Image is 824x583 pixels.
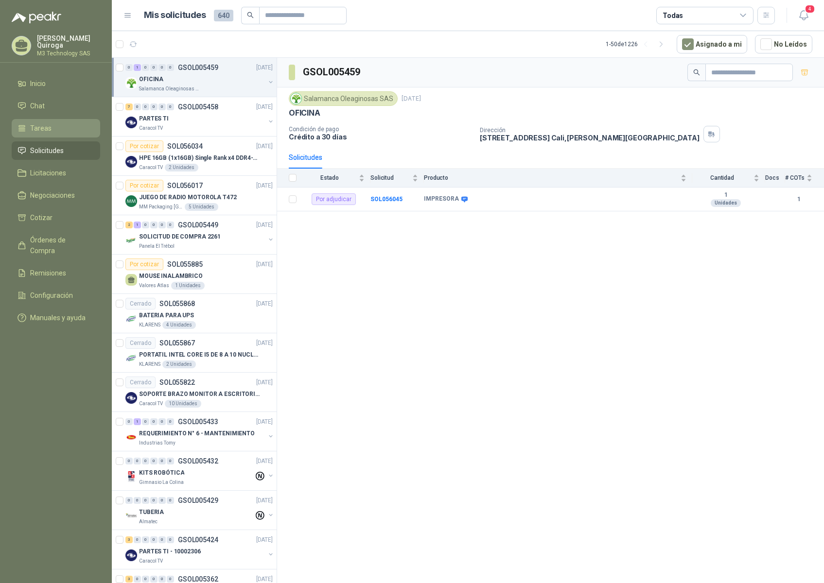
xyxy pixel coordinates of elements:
[125,62,275,93] a: 0 1 0 0 0 0 GSOL005459[DATE] Company LogoOFICINASalamanca Oleaginosas SAS
[139,85,200,93] p: Salamanca Oleaginosas SAS
[167,576,174,583] div: 0
[142,64,149,71] div: 0
[692,174,752,181] span: Cantidad
[158,103,166,110] div: 0
[12,309,100,327] a: Manuales y ayuda
[134,418,141,425] div: 1
[150,497,158,504] div: 0
[12,74,100,93] a: Inicio
[158,458,166,464] div: 0
[178,103,218,110] p: GSOL005458
[142,222,149,228] div: 0
[158,576,166,583] div: 0
[30,190,75,201] span: Negociaciones
[37,35,100,49] p: [PERSON_NAME] Quiroga
[139,518,158,526] p: Almatec
[480,127,700,134] p: Dirección
[167,536,174,543] div: 0
[125,77,137,89] img: Company Logo
[178,418,218,425] p: GSOL005433
[125,101,275,132] a: 7 0 0 0 0 0 GSOL005458[DATE] Company LogoPARTES TICaracol TV
[12,119,100,137] a: Tareas
[256,457,273,466] p: [DATE]
[125,64,133,71] div: 0
[302,169,370,188] th: Estado
[178,576,218,583] p: GSOL005362
[150,64,158,71] div: 0
[178,64,218,71] p: GSOL005459
[256,181,273,190] p: [DATE]
[139,242,175,250] p: Panela El Trébol
[289,108,320,118] p: OFICINA
[158,497,166,504] div: 0
[139,124,163,132] p: Caracol TV
[158,418,166,425] div: 0
[139,272,203,281] p: MOUSE INALAMBRICO
[291,93,301,104] img: Company Logo
[289,91,398,106] div: Salamanca Oleaginosas SAS
[12,231,100,260] a: Órdenes de Compra
[125,495,275,526] a: 0 0 0 0 0 0 GSOL005429[DATE] Company LogoTUBERIAAlmatec
[158,222,166,228] div: 0
[159,379,195,386] p: SOL055822
[142,536,149,543] div: 0
[30,145,64,156] span: Solicitudes
[125,180,163,191] div: Por cotizar
[112,255,277,294] a: Por cotizarSOL055885[DATE] MOUSE INALAMBRICOValores Atlas1 Unidades
[256,63,273,72] p: [DATE]
[112,333,277,373] a: CerradoSOL055867[DATE] Company LogoPORTATIL INTEL CORE I5 DE 8 A 10 NUCLEOSKLARENS2 Unidades
[480,134,700,142] p: [STREET_ADDRESS] Cali , [PERSON_NAME][GEOGRAPHIC_DATA]
[125,510,137,522] img: Company Logo
[112,176,277,215] a: Por cotizarSOL056017[DATE] Company LogoJUEGO DE RADIO MOTOROLA T472MM Packaging [GEOGRAPHIC_DATA]...
[125,392,137,404] img: Company Logo
[167,103,174,110] div: 0
[134,536,141,543] div: 0
[150,536,158,543] div: 0
[125,418,133,425] div: 0
[677,35,747,53] button: Asignado a mi
[159,300,195,307] p: SOL055868
[256,299,273,309] p: [DATE]
[125,458,133,464] div: 0
[370,196,403,203] a: SOL056045
[125,497,133,504] div: 0
[785,174,805,181] span: # COTs
[30,101,45,111] span: Chat
[402,94,421,103] p: [DATE]
[30,235,91,256] span: Órdenes de Compra
[139,439,175,447] p: Industrias Tomy
[139,508,164,517] p: TUBERIA
[139,360,160,368] p: KLARENS
[139,321,160,329] p: KLARENS
[139,193,237,202] p: JUEGO DE RADIO MOTOROLA T472
[303,65,362,80] h3: GSOL005459
[30,78,46,89] span: Inicio
[139,282,169,290] p: Valores Atlas
[125,117,137,128] img: Company Logo
[139,154,260,163] p: HPE 16GB (1x16GB) Single Rank x4 DDR4-2400
[134,458,141,464] div: 0
[663,10,683,21] div: Todas
[165,400,201,408] div: 10 Unidades
[165,164,198,171] div: 2 Unidades
[125,416,275,447] a: 0 1 0 0 0 0 GSOL005433[DATE] Company LogoREQUERIMIENTO N° 6 - MANTENIMIENTOIndustrias Tomy
[142,576,149,583] div: 0
[139,75,163,84] p: OFICINA
[139,203,183,211] p: MM Packaging [GEOGRAPHIC_DATA]
[142,497,149,504] div: 0
[139,390,260,399] p: SOPORTE BRAZO MONITOR A ESCRITORIO NBF80
[30,212,53,223] span: Cotizar
[134,576,141,583] div: 0
[247,12,254,18] span: search
[158,536,166,543] div: 0
[112,137,277,176] a: Por cotizarSOL056034[DATE] Company LogoHPE 16GB (1x16GB) Single Rank x4 DDR4-2400Caracol TV2 Unid...
[134,103,141,110] div: 0
[134,64,141,71] div: 1
[178,458,218,464] p: GSOL005432
[805,4,815,14] span: 4
[159,340,195,346] p: SOL055867
[125,313,137,325] img: Company Logo
[139,468,184,478] p: KITS ROBÓTICA
[125,298,156,309] div: Cerrado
